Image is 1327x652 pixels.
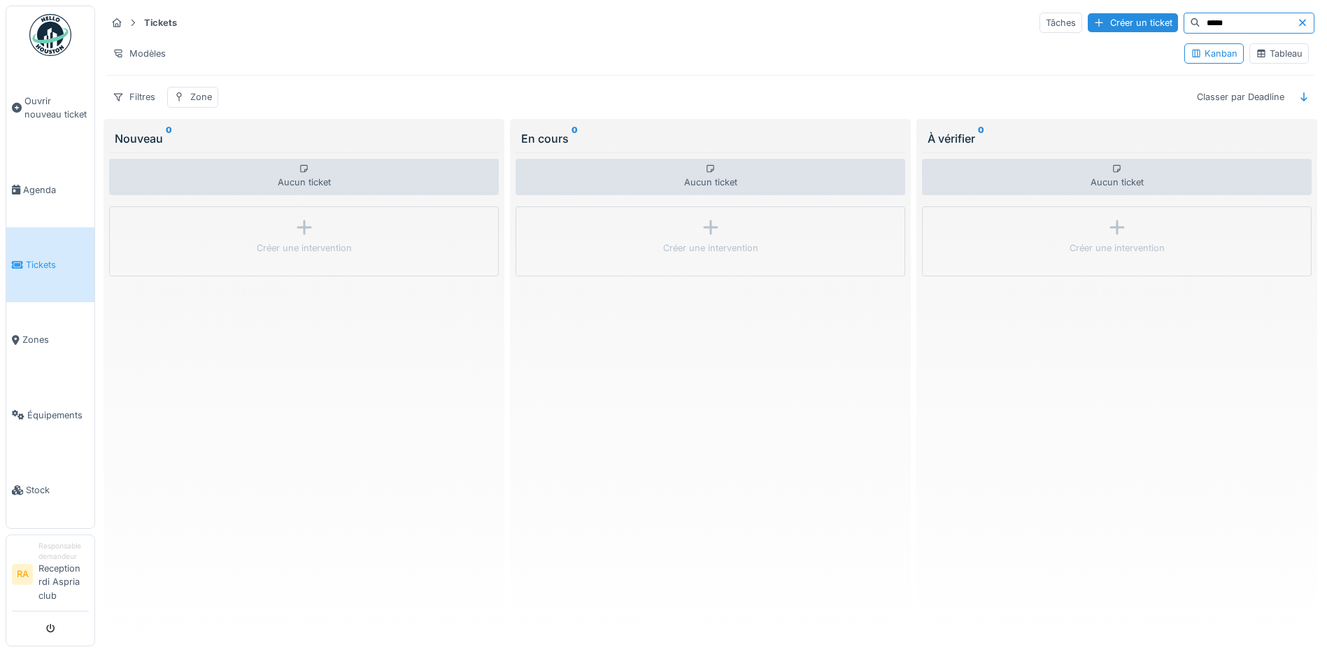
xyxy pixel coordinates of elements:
[6,153,94,227] a: Agenda
[23,183,89,197] span: Agenda
[24,94,89,121] span: Ouvrir nouveau ticket
[1256,47,1303,60] div: Tableau
[6,378,94,453] a: Équipements
[12,541,89,611] a: RA Responsable demandeurReception rdi Aspria club
[1039,13,1082,33] div: Tâches
[12,564,33,585] li: RA
[6,227,94,302] a: Tickets
[978,130,984,147] sup: 0
[1191,87,1291,107] div: Classer par Deadline
[190,90,212,104] div: Zone
[6,302,94,377] a: Zones
[1070,241,1165,255] div: Créer une intervention
[38,541,89,608] li: Reception rdi Aspria club
[115,130,493,147] div: Nouveau
[663,241,758,255] div: Créer une intervention
[106,87,162,107] div: Filtres
[257,241,352,255] div: Créer une intervention
[6,64,94,153] a: Ouvrir nouveau ticket
[26,258,89,271] span: Tickets
[27,409,89,422] span: Équipements
[22,333,89,346] span: Zones
[166,130,172,147] sup: 0
[1191,47,1237,60] div: Kanban
[109,159,499,195] div: Aucun ticket
[106,43,172,64] div: Modèles
[29,14,71,56] img: Badge_color-CXgf-gQk.svg
[572,130,578,147] sup: 0
[38,541,89,562] div: Responsable demandeur
[922,159,1312,195] div: Aucun ticket
[928,130,1306,147] div: À vérifier
[26,483,89,497] span: Stock
[139,16,183,29] strong: Tickets
[1088,13,1178,32] div: Créer un ticket
[521,130,900,147] div: En cours
[516,159,905,195] div: Aucun ticket
[6,453,94,527] a: Stock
